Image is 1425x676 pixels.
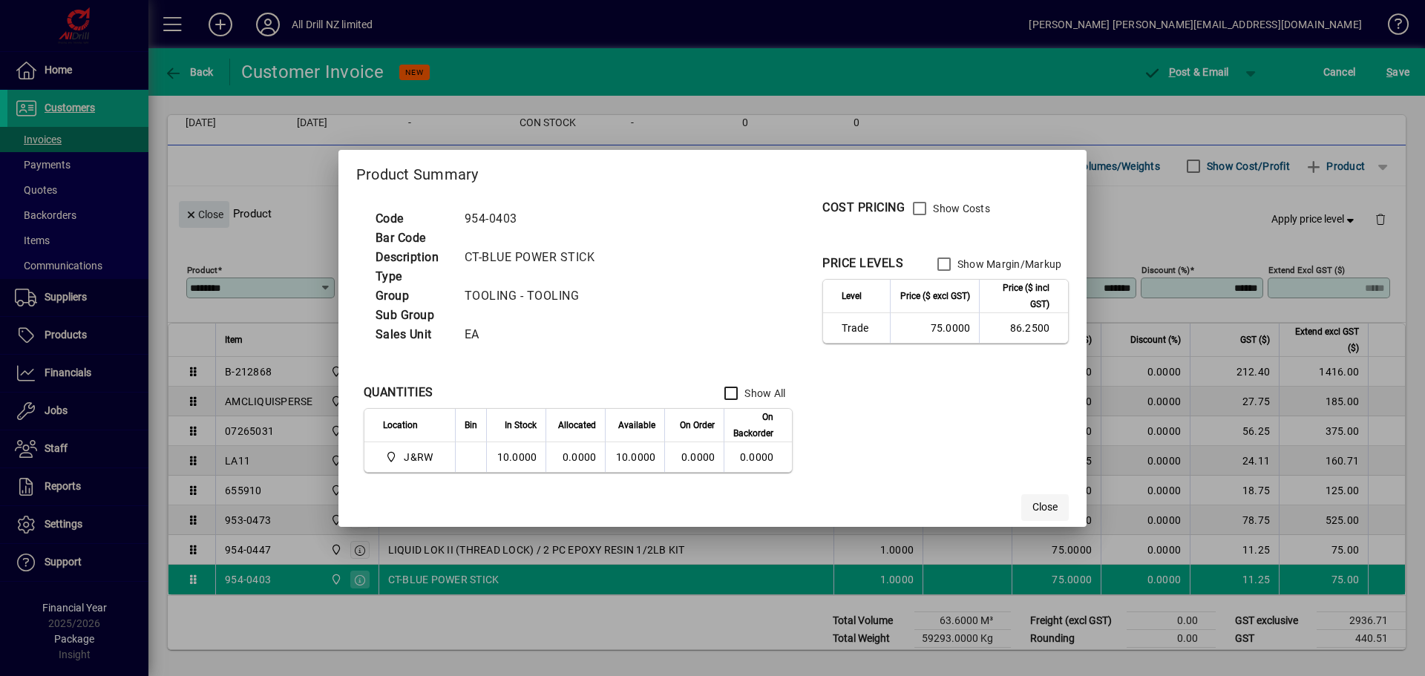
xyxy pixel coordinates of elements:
[368,267,457,286] td: Type
[724,442,792,472] td: 0.0000
[383,448,439,466] span: J&RW
[364,384,433,401] div: QUANTITIES
[404,450,433,465] span: J&RW
[1021,494,1069,521] button: Close
[368,286,457,306] td: Group
[842,288,862,304] span: Level
[842,321,881,335] span: Trade
[368,325,457,344] td: Sales Unit
[618,417,655,433] span: Available
[505,417,537,433] span: In Stock
[890,313,979,343] td: 75.0000
[486,442,546,472] td: 10.0000
[368,229,457,248] td: Bar Code
[465,417,477,433] span: Bin
[680,417,715,433] span: On Order
[979,313,1068,343] td: 86.2500
[457,209,613,229] td: 954-0403
[383,417,418,433] span: Location
[822,255,903,272] div: PRICE LEVELS
[368,306,457,325] td: Sub Group
[457,325,613,344] td: EA
[457,248,613,267] td: CT-BLUE POWER STICK
[681,451,715,463] span: 0.0000
[368,209,457,229] td: Code
[1032,499,1058,515] span: Close
[457,286,613,306] td: TOOLING - TOOLING
[368,248,457,267] td: Description
[900,288,970,304] span: Price ($ excl GST)
[741,386,785,401] label: Show All
[930,201,990,216] label: Show Costs
[338,150,1087,193] h2: Product Summary
[558,417,596,433] span: Allocated
[605,442,664,472] td: 10.0000
[733,409,773,442] span: On Backorder
[822,199,905,217] div: COST PRICING
[546,442,605,472] td: 0.0000
[989,280,1049,312] span: Price ($ incl GST)
[954,257,1062,272] label: Show Margin/Markup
